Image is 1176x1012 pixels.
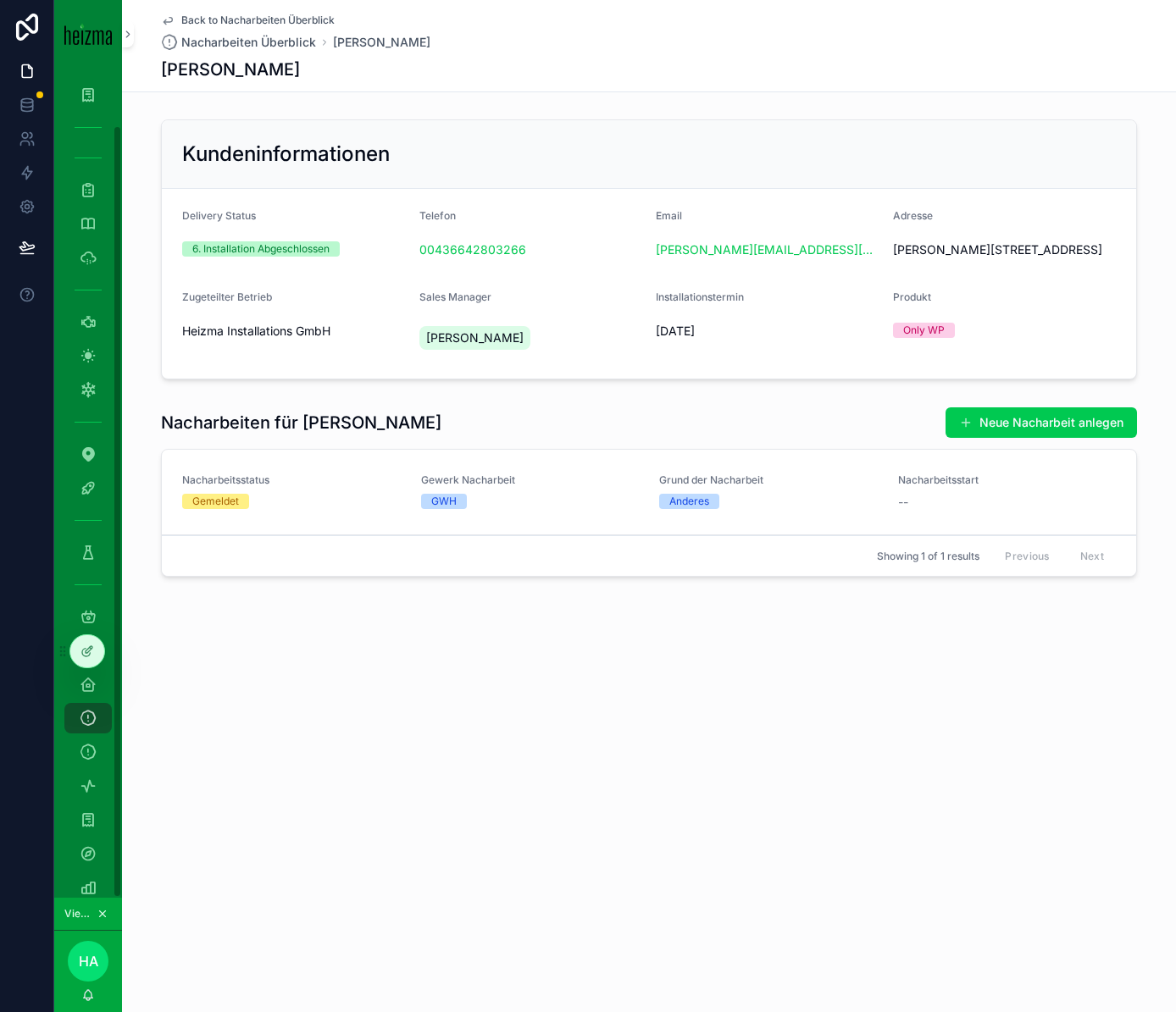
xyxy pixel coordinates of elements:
[192,494,239,509] div: Gemeldet
[893,241,1117,258] span: [PERSON_NAME][STREET_ADDRESS]
[419,290,491,303] span: Sales Manager
[659,473,878,487] span: Grund der Nacharbeit
[669,494,709,509] div: Anderes
[431,494,457,509] div: GWH
[893,290,931,303] span: Produkt
[161,58,300,81] h1: [PERSON_NAME]
[656,241,879,258] a: [PERSON_NAME][EMAIL_ADDRESS][DOMAIN_NAME]
[64,907,93,921] span: Viewing as [PERSON_NAME]
[64,23,112,45] img: App logo
[898,473,1117,487] span: Nacharbeitsstart
[182,473,401,487] span: Nacharbeitsstatus
[656,290,744,303] span: Installationstermin
[54,68,122,898] div: scrollable content
[161,34,316,51] a: Nacharbeiten Überblick
[656,323,879,340] span: [DATE]
[161,411,441,434] h1: Nacharbeiten für [PERSON_NAME]
[419,241,526,258] a: 00436642803266
[656,209,682,222] span: Email
[898,494,908,511] span: --
[162,450,1136,535] a: NacharbeitsstatusGemeldetGewerk NacharbeitGWHGrund der NacharbeitAnderesNacharbeitsstart--
[181,14,335,27] span: Back to Nacharbeiten Überblick
[419,209,456,222] span: Telefon
[182,323,330,340] span: Heizma Installations GmbH
[333,34,430,51] a: [PERSON_NAME]
[182,290,272,303] span: Zugeteilter Betrieb
[181,34,316,51] span: Nacharbeiten Überblick
[893,209,933,222] span: Adresse
[421,473,640,487] span: Gewerk Nacharbeit
[182,209,256,222] span: Delivery Status
[946,407,1137,438] button: Neue Nacharbeit anlegen
[877,550,979,563] span: Showing 1 of 1 results
[903,323,945,338] div: Only WP
[182,141,390,168] h2: Kundeninformationen
[192,241,330,257] div: 6. Installation Abgeschlossen
[161,14,335,27] a: Back to Nacharbeiten Überblick
[79,951,98,971] span: HA
[426,329,524,346] span: [PERSON_NAME]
